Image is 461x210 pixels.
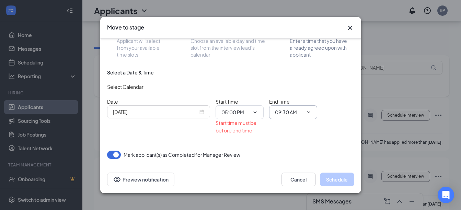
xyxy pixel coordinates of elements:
[124,151,240,159] span: Mark applicant(s) as Completed for Manager Review
[216,98,238,105] span: Start Time
[306,109,311,115] svg: ChevronDown
[275,108,303,116] input: End time
[107,98,118,105] span: Date
[107,69,154,76] div: Select a Date & Time
[221,108,250,116] input: Start time
[346,24,354,32] svg: Cross
[281,173,316,186] button: Cancel
[107,84,143,90] span: Select Calendar
[113,108,198,116] input: Sep 16, 2025
[216,119,264,134] div: Start time must be before end time
[438,187,454,203] div: Open Intercom Messenger
[107,24,144,31] h3: Move to stage
[107,173,174,186] button: Preview notificationEye
[346,24,354,32] button: Close
[320,173,354,186] button: Schedule
[269,98,290,105] span: End Time
[113,175,121,184] svg: Eye
[252,109,258,115] svg: ChevronDown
